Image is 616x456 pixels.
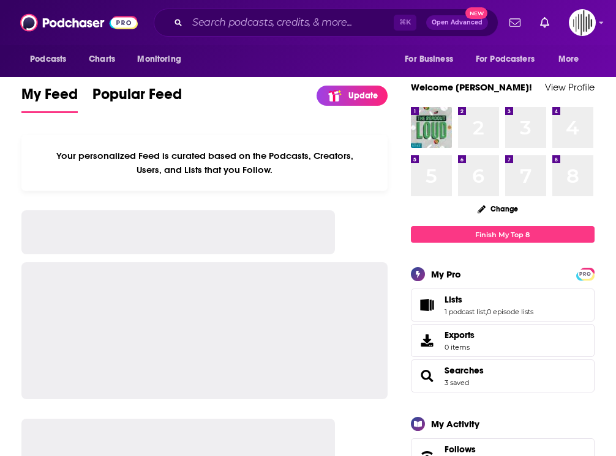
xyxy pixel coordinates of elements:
[569,9,596,36] span: Logged in as gpg2
[137,51,181,68] span: Monitoring
[445,365,484,376] a: Searches
[431,268,461,280] div: My Pro
[431,418,479,430] div: My Activity
[21,48,82,71] button: open menu
[445,378,469,387] a: 3 saved
[432,20,483,26] span: Open Advanced
[81,48,122,71] a: Charts
[476,51,535,68] span: For Podcasters
[89,51,115,68] span: Charts
[348,90,378,101] p: Update
[21,85,78,113] a: My Feed
[486,307,487,316] span: ,
[415,367,440,384] a: Searches
[92,85,182,111] span: Popular Feed
[569,9,596,36] img: User Profile
[426,15,488,30] button: Open AdvancedNew
[411,107,452,148] img: The Readout Loud
[505,12,525,33] a: Show notifications dropdown
[154,9,498,37] div: Search podcasts, credits, & more...
[405,51,453,68] span: For Business
[394,15,416,31] span: ⌘ K
[445,343,475,351] span: 0 items
[445,444,476,455] span: Follows
[445,329,475,340] span: Exports
[396,48,468,71] button: open menu
[129,48,197,71] button: open menu
[20,11,138,34] img: Podchaser - Follow, Share and Rate Podcasts
[578,269,593,278] a: PRO
[411,289,595,322] span: Lists
[465,7,487,19] span: New
[550,48,595,71] button: open menu
[445,307,486,316] a: 1 podcast list
[468,48,552,71] button: open menu
[487,307,533,316] a: 0 episode lists
[30,51,66,68] span: Podcasts
[445,294,533,305] a: Lists
[470,201,525,216] button: Change
[445,444,557,455] a: Follows
[558,51,579,68] span: More
[21,135,388,191] div: Your personalized Feed is curated based on the Podcasts, Creators, Users, and Lists that you Follow.
[411,226,595,243] a: Finish My Top 8
[317,86,388,106] a: Update
[411,324,595,357] a: Exports
[411,359,595,392] span: Searches
[21,85,78,111] span: My Feed
[545,81,595,93] a: View Profile
[535,12,554,33] a: Show notifications dropdown
[411,81,532,93] a: Welcome [PERSON_NAME]!
[92,85,182,113] a: Popular Feed
[415,296,440,314] a: Lists
[569,9,596,36] button: Show profile menu
[445,294,462,305] span: Lists
[578,270,593,279] span: PRO
[187,13,394,32] input: Search podcasts, credits, & more...
[415,332,440,349] span: Exports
